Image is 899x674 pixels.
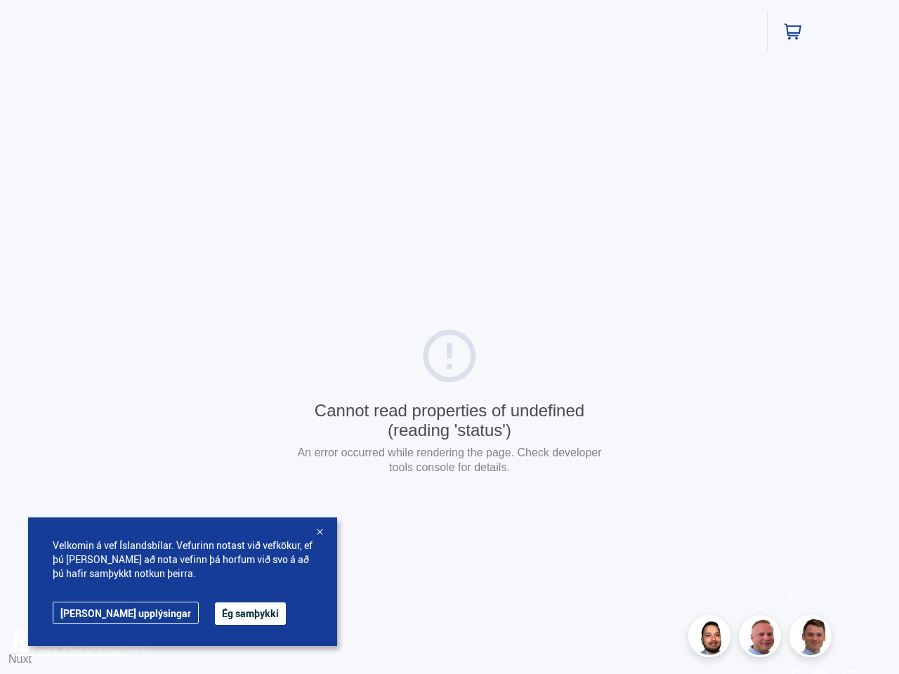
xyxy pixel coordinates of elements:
[291,401,608,440] div: Cannot read properties of undefined (reading 'status')
[291,445,608,475] p: An error occurred while rendering the page. Check developer tools console for details.
[690,617,733,659] img: nhp88E3Fdnt1Opn2.png
[215,602,286,625] button: Ég samþykki
[8,653,32,665] a: Nuxt
[53,602,199,624] a: [PERSON_NAME] upplýsingar
[789,590,888,603] a: Persónuverndarstefna
[741,617,783,659] img: siFngHWaQ9KaOqBr.png
[792,617,834,659] img: FbJEzSuNWCJXmdc-.webp
[11,6,53,48] button: Opna LiveChat spjallviðmót
[53,538,313,581] span: Velkomin á vef Íslandsbílar. Vefurinn notast við vefkökur, ef þú [PERSON_NAME] að nota vefinn þá ...
[789,614,832,627] a: Skilmalar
